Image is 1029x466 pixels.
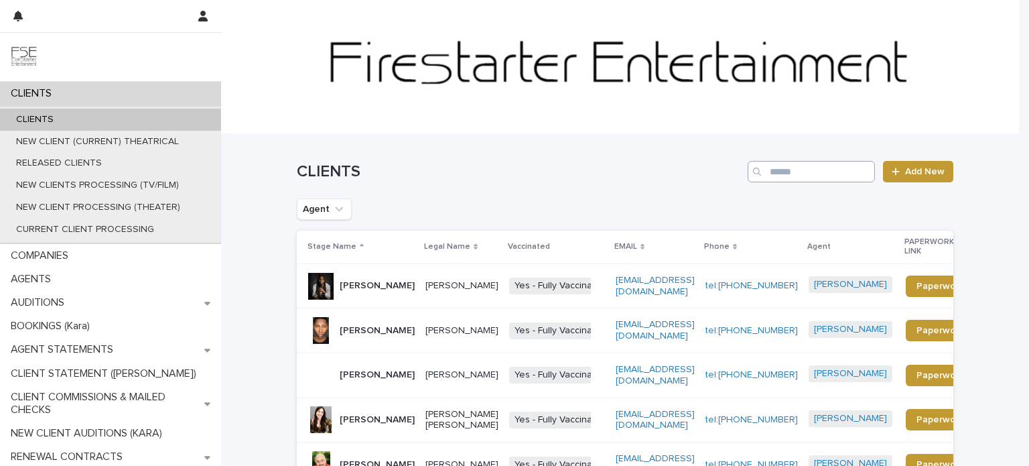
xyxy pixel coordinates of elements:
[705,281,798,290] a: tel:[PHONE_NUMBER]
[508,239,550,254] p: Vaccinated
[5,320,100,333] p: BOOKINGS (Kara)
[704,239,730,254] p: Phone
[883,161,953,182] a: Add New
[906,409,975,430] a: Paperwork
[5,296,75,309] p: AUDITIONS
[904,235,967,259] p: PAPERWORK LINK
[297,264,996,308] tr: [PERSON_NAME][PERSON_NAME]Yes - Fully Vaccinated[EMAIL_ADDRESS][DOMAIN_NAME]tel:[PHONE_NUMBER][PE...
[509,323,612,339] span: Yes - Fully Vaccinated
[340,325,415,337] p: [PERSON_NAME]
[425,325,498,337] p: [PERSON_NAME]
[425,369,498,381] p: [PERSON_NAME]
[5,273,62,286] p: AGENTS
[705,326,798,335] a: tel:[PHONE_NUMBER]
[5,427,173,440] p: NEW CLIENT AUDITIONS (KARA)
[814,324,887,335] a: [PERSON_NAME]
[5,114,64,125] p: CLIENTS
[916,371,964,380] span: Paperwork
[307,239,356,254] p: Stage Name
[297,353,996,398] tr: [PERSON_NAME][PERSON_NAME]Yes - Fully Vaccinated[EMAIL_ADDRESS][DOMAIN_NAME]tel:[PHONE_NUMBER][PE...
[814,413,887,424] a: [PERSON_NAME]
[616,320,695,341] a: [EMAIL_ADDRESS][DOMAIN_NAME]
[906,276,975,297] a: Paperwork
[614,239,637,254] p: EMAIL
[5,224,165,235] p: CURRENT CLIENT PROCESSING
[509,278,612,294] span: Yes - Fully Vaccinated
[616,365,695,386] a: [EMAIL_ADDRESS][DOMAIN_NAME]
[616,276,695,296] a: [EMAIL_ADDRESS][DOMAIN_NAME]
[340,369,415,381] p: [PERSON_NAME]
[340,280,415,292] p: [PERSON_NAME]
[5,451,133,463] p: RENEWAL CONTRACTS
[424,239,470,254] p: Legal Name
[5,249,79,262] p: COMPANIES
[748,161,875,182] input: Search
[297,162,742,182] h1: CLIENTS
[916,415,964,424] span: Paperwork
[11,44,38,70] img: 9JgRvJ3ETPGCJDhvPVA5
[5,367,207,380] p: CLIENT STATEMENT ([PERSON_NAME])
[340,414,415,426] p: [PERSON_NAME]
[425,280,498,292] p: [PERSON_NAME]
[297,398,996,443] tr: [PERSON_NAME][PERSON_NAME] [PERSON_NAME]Yes - Fully Vaccinated[EMAIL_ADDRESS][DOMAIN_NAME]tel:[PH...
[814,368,887,380] a: [PERSON_NAME]
[807,239,831,254] p: Agent
[509,412,612,428] span: Yes - Fully Vaccinated
[5,343,124,356] p: AGENT STATEMENTS
[705,370,798,380] a: tel:[PHONE_NUMBER]
[297,308,996,353] tr: [PERSON_NAME][PERSON_NAME]Yes - Fully Vaccinated[EMAIL_ADDRESS][DOMAIN_NAME]tel:[PHONE_NUMBER][PE...
[5,87,62,100] p: CLIENTS
[916,326,964,335] span: Paperwork
[705,415,798,424] a: tel:[PHONE_NUMBER]
[425,409,498,432] p: [PERSON_NAME] [PERSON_NAME]
[5,391,204,416] p: CLIENT COMMISSIONS & MAILED CHECKS
[5,202,191,213] p: NEW CLIENT PROCESSING (THEATER)
[5,158,113,169] p: RELEASED CLIENTS
[616,410,695,430] a: [EMAIL_ADDRESS][DOMAIN_NAME]
[5,180,190,191] p: NEW CLIENTS PROCESSING (TV/FILM)
[297,198,352,220] button: Agent
[509,367,612,384] span: Yes - Fully Vaccinated
[906,320,975,341] a: Paperwork
[916,282,964,291] span: Paperwork
[905,167,945,176] span: Add New
[906,365,975,386] a: Paperwork
[5,136,190,148] p: NEW CLIENT (CURRENT) THEATRICAL
[814,279,887,290] a: [PERSON_NAME]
